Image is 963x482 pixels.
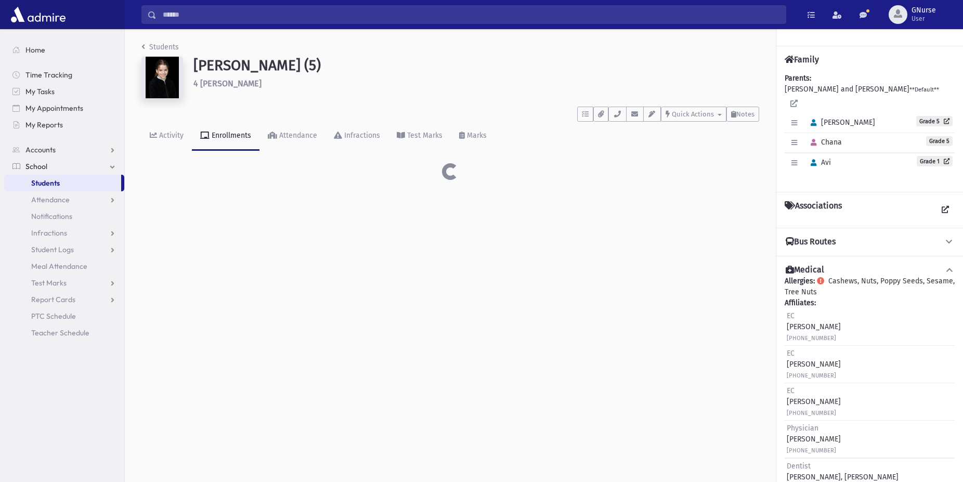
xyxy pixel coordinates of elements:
small: [PHONE_NUMBER] [787,372,836,379]
span: My Appointments [25,103,83,113]
span: Infractions [31,228,67,238]
img: AdmirePro [8,4,68,25]
div: [PERSON_NAME] [787,423,841,455]
span: GNurse [912,6,936,15]
span: Home [25,45,45,55]
a: Accounts [4,141,124,158]
button: Medical [785,265,955,276]
div: Infractions [342,131,380,140]
h4: Medical [786,265,824,276]
div: Attendance [277,131,317,140]
small: [PHONE_NUMBER] [787,410,836,416]
div: Marks [465,131,487,140]
span: EC [787,386,795,395]
a: Enrollments [192,122,259,151]
div: [PERSON_NAME] [787,310,841,343]
span: Teacher Schedule [31,328,89,337]
a: Teacher Schedule [4,324,124,341]
span: Students [31,178,60,188]
span: Notifications [31,212,72,221]
a: School [4,158,124,175]
span: Student Logs [31,245,74,254]
a: Student Logs [4,241,124,258]
a: Notifications [4,208,124,225]
a: Activity [141,122,192,151]
nav: breadcrumb [141,42,179,57]
span: My Reports [25,120,63,129]
b: Affiliates: [785,298,816,307]
a: My Tasks [4,83,124,100]
div: Activity [157,131,184,140]
button: Notes [726,107,759,122]
a: Report Cards [4,291,124,308]
a: Attendance [4,191,124,208]
a: Home [4,42,124,58]
a: Test Marks [4,275,124,291]
span: Meal Attendance [31,262,87,271]
span: Chana [806,138,842,147]
a: Students [141,43,179,51]
a: Meal Attendance [4,258,124,275]
span: School [25,162,47,171]
button: Quick Actions [661,107,726,122]
h4: Bus Routes [786,237,836,247]
input: Search [157,5,786,24]
a: Attendance [259,122,326,151]
span: PTC Schedule [31,311,76,321]
span: EC [787,349,795,358]
span: User [912,15,936,23]
span: Report Cards [31,295,75,304]
b: Allergies: [785,277,815,285]
span: Physician [787,424,818,433]
a: Infractions [4,225,124,241]
a: Marks [451,122,495,151]
span: My Tasks [25,87,55,96]
a: My Appointments [4,100,124,116]
h4: Associations [785,201,842,219]
span: Accounts [25,145,56,154]
span: EC [787,311,795,320]
span: [PERSON_NAME] [806,118,875,127]
a: Students [4,175,121,191]
h6: 4 [PERSON_NAME] [193,79,759,88]
h1: [PERSON_NAME] (5) [193,57,759,74]
a: PTC Schedule [4,308,124,324]
div: [PERSON_NAME] and [PERSON_NAME] [785,73,955,184]
a: Grade 1 [917,156,953,166]
span: Test Marks [31,278,67,288]
button: Bus Routes [785,237,955,247]
a: Test Marks [388,122,451,151]
span: Attendance [31,195,70,204]
a: Time Tracking [4,67,124,83]
span: Notes [736,110,754,118]
div: Enrollments [210,131,251,140]
span: Quick Actions [672,110,714,118]
span: Avi [806,158,831,167]
small: [PHONE_NUMBER] [787,335,836,342]
div: [PERSON_NAME] [787,348,841,381]
small: [PHONE_NUMBER] [787,447,836,454]
img: Z [141,57,183,98]
a: View all Associations [936,201,955,219]
a: My Reports [4,116,124,133]
div: Test Marks [405,131,443,140]
b: Parents: [785,74,811,83]
span: Dentist [787,462,811,471]
a: Infractions [326,122,388,151]
h4: Family [785,55,819,64]
span: Grade 5 [926,136,953,146]
span: Time Tracking [25,70,72,80]
a: Grade 5 [916,116,953,126]
div: [PERSON_NAME] [787,385,841,418]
